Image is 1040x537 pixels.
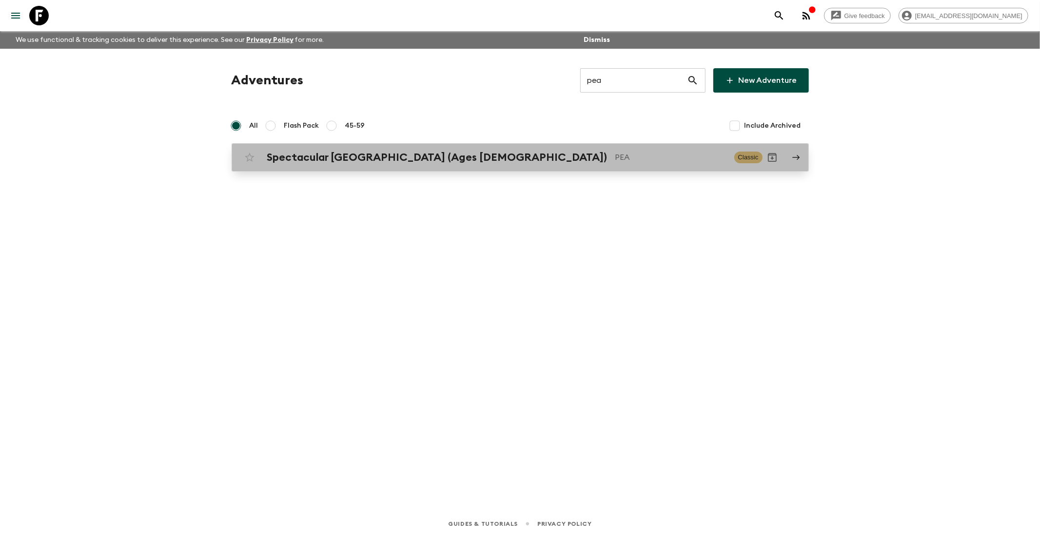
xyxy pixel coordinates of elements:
[910,12,1028,19] span: [EMAIL_ADDRESS][DOMAIN_NAME]
[839,12,890,19] span: Give feedback
[537,518,591,529] a: Privacy Policy
[12,31,328,49] p: We use functional & tracking cookies to deliver this experience. See our for more.
[345,121,365,131] span: 45-59
[232,71,304,90] h1: Adventures
[734,152,763,163] span: Classic
[899,8,1028,23] div: [EMAIL_ADDRESS][DOMAIN_NAME]
[250,121,258,131] span: All
[580,67,687,94] input: e.g. AR1, Argentina
[615,152,726,163] p: PEA
[448,518,518,529] a: Guides & Tutorials
[745,121,801,131] span: Include Archived
[769,6,789,25] button: search adventures
[267,151,608,164] h2: Spectacular [GEOGRAPHIC_DATA] (Ages [DEMOGRAPHIC_DATA])
[581,33,612,47] button: Dismiss
[713,68,809,93] a: New Adventure
[246,37,294,43] a: Privacy Policy
[6,6,25,25] button: menu
[232,143,809,172] a: Spectacular [GEOGRAPHIC_DATA] (Ages [DEMOGRAPHIC_DATA])PEAClassicArchive
[763,148,782,167] button: Archive
[824,8,891,23] a: Give feedback
[284,121,319,131] span: Flash Pack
